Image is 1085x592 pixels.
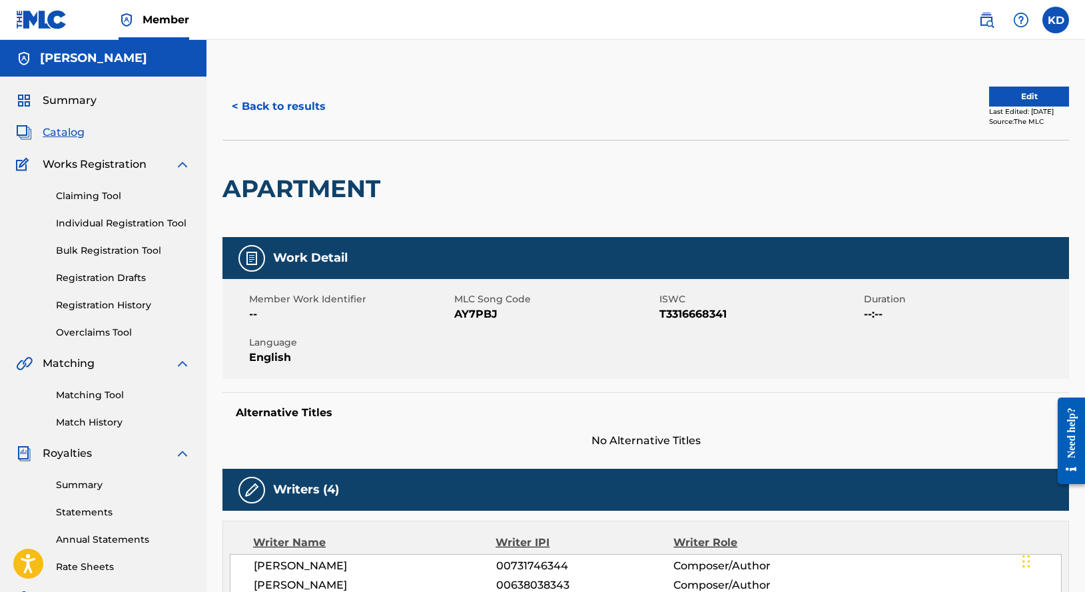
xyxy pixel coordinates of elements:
a: Summary [56,478,190,492]
span: [PERSON_NAME] [254,558,496,574]
span: Member [143,12,189,27]
span: T3316668341 [659,306,861,322]
img: expand [175,356,190,372]
a: Individual Registration Tool [56,216,190,230]
div: Drag [1022,541,1030,581]
span: --:-- [864,306,1066,322]
div: Writer Name [253,535,496,551]
h5: Alternative Titles [236,406,1056,420]
img: Top Rightsholder [119,12,135,28]
a: Registration Drafts [56,271,190,285]
div: Help [1008,7,1034,33]
a: Registration History [56,298,190,312]
a: SummarySummary [16,93,97,109]
h2: APARTMENT [222,174,387,204]
span: English [249,350,451,366]
div: User Menu [1042,7,1069,33]
a: Public Search [973,7,1000,33]
span: Duration [864,292,1066,306]
a: Matching Tool [56,388,190,402]
span: 00731746344 [496,558,674,574]
div: Writer Role [673,535,835,551]
div: Last Edited: [DATE] [989,107,1069,117]
a: Claiming Tool [56,189,190,203]
span: MLC Song Code [454,292,656,306]
button: Edit [989,87,1069,107]
div: Writer IPI [496,535,673,551]
img: MLC Logo [16,10,67,29]
a: Statements [56,505,190,519]
span: Catalog [43,125,85,141]
img: Royalties [16,445,32,461]
img: search [978,12,994,28]
a: Overclaims Tool [56,326,190,340]
h5: KYLE P DOWNES [40,51,147,66]
a: CatalogCatalog [16,125,85,141]
img: Works Registration [16,156,33,172]
span: Member Work Identifier [249,292,451,306]
img: help [1013,12,1029,28]
span: Summary [43,93,97,109]
span: Language [249,336,451,350]
iframe: Chat Widget [1018,528,1085,592]
span: Matching [43,356,95,372]
span: Works Registration [43,156,147,172]
div: Source: The MLC [989,117,1069,127]
img: Writers [244,482,260,498]
img: Matching [16,356,33,372]
span: No Alternative Titles [222,433,1069,449]
span: -- [249,306,451,322]
img: Catalog [16,125,32,141]
img: expand [175,156,190,172]
span: ISWC [659,292,861,306]
a: Annual Statements [56,533,190,547]
span: Royalties [43,445,92,461]
img: Summary [16,93,32,109]
a: Bulk Registration Tool [56,244,190,258]
img: Work Detail [244,250,260,266]
img: expand [175,445,190,461]
img: Accounts [16,51,32,67]
iframe: Resource Center [1048,388,1085,495]
h5: Writers (4) [273,482,339,497]
button: < Back to results [222,90,335,123]
h5: Work Detail [273,250,348,266]
span: Composer/Author [673,558,835,574]
a: Match History [56,416,190,430]
span: AY7PBJ [454,306,656,322]
a: Rate Sheets [56,560,190,574]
